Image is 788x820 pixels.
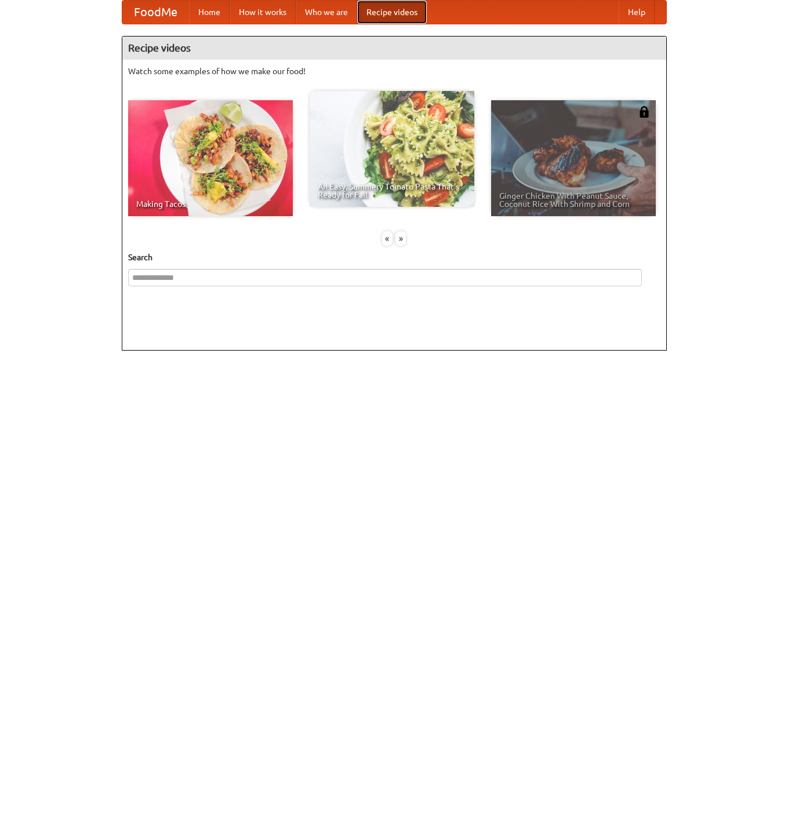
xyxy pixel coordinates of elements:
a: Home [189,1,230,24]
span: Making Tacos [136,200,285,208]
a: Who we are [296,1,357,24]
a: Recipe videos [357,1,427,24]
div: » [395,231,406,246]
span: An Easy, Summery Tomato Pasta That's Ready for Fall [318,183,466,199]
a: An Easy, Summery Tomato Pasta That's Ready for Fall [310,91,474,207]
h5: Search [128,252,660,263]
a: How it works [230,1,296,24]
h4: Recipe videos [122,37,666,60]
div: « [382,231,393,246]
a: FoodMe [122,1,189,24]
a: Making Tacos [128,100,293,216]
p: Watch some examples of how we make our food! [128,65,660,77]
a: Help [619,1,655,24]
img: 483408.png [638,106,650,118]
